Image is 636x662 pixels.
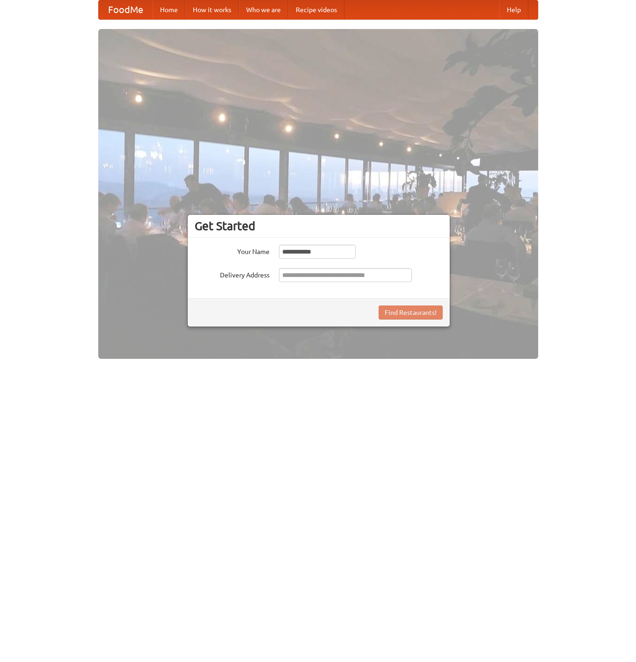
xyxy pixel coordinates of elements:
[195,219,443,233] h3: Get Started
[239,0,288,19] a: Who we are
[195,268,270,280] label: Delivery Address
[185,0,239,19] a: How it works
[379,306,443,320] button: Find Restaurants!
[499,0,528,19] a: Help
[153,0,185,19] a: Home
[99,0,153,19] a: FoodMe
[195,245,270,256] label: Your Name
[288,0,344,19] a: Recipe videos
